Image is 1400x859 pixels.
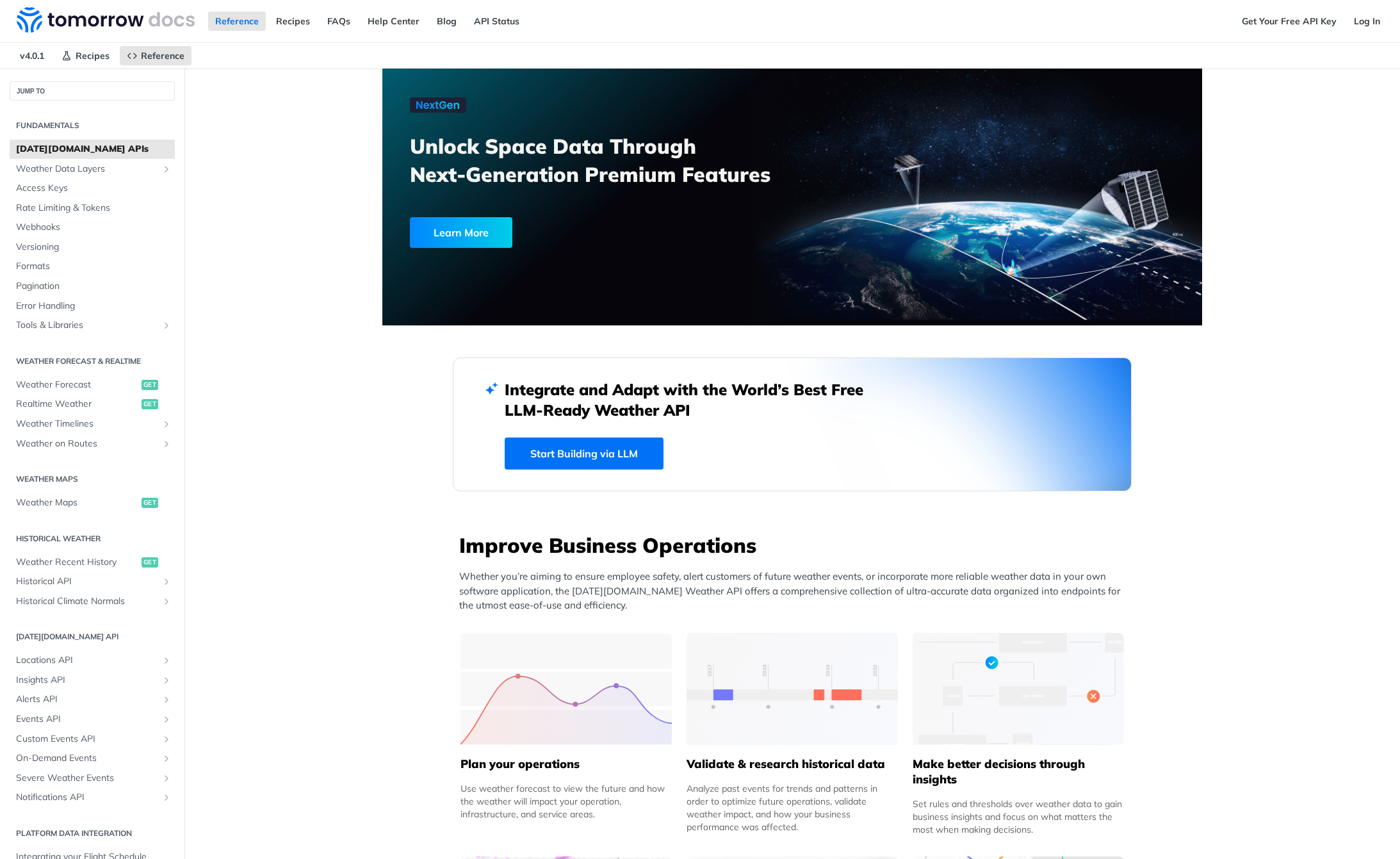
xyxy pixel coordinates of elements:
[16,791,158,804] span: Notifications API
[10,533,175,544] h2: Historical Weather
[10,218,175,237] a: Webhooks
[142,399,158,409] span: get
[10,572,175,591] a: Historical APIShow subpages for Historical API
[687,757,898,772] h5: Validate & research historical data
[687,782,898,833] div: Analyze past events for trends and patterns in order to optimize future operations, validate weat...
[161,773,172,783] button: Show subpages for Severe Weather Events
[459,531,1132,559] h3: Improve Business Operations
[460,757,672,772] h5: Plan your operations
[120,46,191,65] a: Reference
[16,575,158,588] span: Historical API
[10,493,175,512] a: Weather Mapsget
[10,651,175,670] a: Locations APIShow subpages for Locations API
[10,395,175,414] a: Realtime Weatherget
[10,179,175,198] a: Access Keys
[410,132,806,188] h3: Unlock Space Data Through Next-Generation Premium Features
[10,277,175,296] a: Pagination
[141,50,184,61] span: Reference
[467,12,526,31] a: API Status
[161,577,172,587] button: Show subpages for Historical API
[10,749,175,768] a: On-Demand EventsShow subpages for On-Demand Events
[16,300,172,313] span: Error Handling
[142,498,158,508] span: get
[10,375,175,395] a: Weather Forecastget
[913,798,1124,836] div: Set rules and thresholds over weather data to gain business insights and focus on what matters th...
[16,556,138,569] span: Weather Recent History
[10,297,175,316] a: Error Handling
[10,316,175,335] a: Tools & LibrariesShow subpages for Tools & Libraries
[10,671,175,690] a: Insights APIShow subpages for Insights API
[16,595,158,608] span: Historical Climate Normals
[54,46,117,65] a: Recipes
[16,752,158,765] span: On-Demand Events
[460,633,672,745] img: 39565e8-group-4962x.svg
[10,592,175,611] a: Historical Climate NormalsShow subpages for Historical Climate Normals
[17,7,195,33] img: Tomorrow.io Weather API Docs
[161,734,172,744] button: Show subpages for Custom Events API
[460,782,672,821] div: Use weather forecast to view the future and how the weather will impact your operation, infrastru...
[430,12,464,31] a: Blog
[10,710,175,729] a: Events APIShow subpages for Events API
[505,438,663,470] a: Start Building via LLM
[10,473,175,485] h2: Weather Maps
[10,730,175,749] a: Custom Events APIShow subpages for Custom Events API
[505,379,883,420] h2: Integrate and Adapt with the World’s Best Free LLM-Ready Weather API
[16,772,158,785] span: Severe Weather Events
[10,238,175,257] a: Versioning
[16,143,172,156] span: [DATE][DOMAIN_NAME] APIs
[142,380,158,390] span: get
[161,596,172,607] button: Show subpages for Historical Climate Normals
[16,693,158,706] span: Alerts API
[161,439,172,449] button: Show subpages for Weather on Routes
[320,12,357,31] a: FAQs
[16,202,172,215] span: Rate Limiting & Tokens
[10,160,175,179] a: Weather Data LayersShow subpages for Weather Data Layers
[10,140,175,159] a: [DATE][DOMAIN_NAME] APIs
[161,320,172,331] button: Show subpages for Tools & Libraries
[10,257,175,276] a: Formats
[16,379,138,391] span: Weather Forecast
[1347,12,1387,31] a: Log In
[161,675,172,685] button: Show subpages for Insights API
[16,319,158,332] span: Tools & Libraries
[10,356,175,367] h2: Weather Forecast & realtime
[10,199,175,218] a: Rate Limiting & Tokens
[13,46,51,65] span: v4.0.1
[16,713,158,726] span: Events API
[410,217,727,248] a: Learn More
[16,221,172,234] span: Webhooks
[16,496,138,509] span: Weather Maps
[16,438,158,450] span: Weather on Routes
[161,164,172,174] button: Show subpages for Weather Data Layers
[161,655,172,666] button: Show subpages for Locations API
[10,690,175,709] a: Alerts APIShow subpages for Alerts API
[161,694,172,705] button: Show subpages for Alerts API
[10,631,175,642] h2: [DATE][DOMAIN_NAME] API
[16,163,158,176] span: Weather Data Layers
[10,553,175,572] a: Weather Recent Historyget
[16,733,158,746] span: Custom Events API
[142,557,158,568] span: get
[161,792,172,803] button: Show subpages for Notifications API
[208,12,266,31] a: Reference
[410,97,466,113] img: NextGen
[10,120,175,131] h2: Fundamentals
[269,12,317,31] a: Recipes
[10,81,175,101] button: JUMP TO
[410,217,512,248] div: Learn More
[161,714,172,724] button: Show subpages for Events API
[16,674,158,687] span: Insights API
[913,633,1124,745] img: a22d113-group-496-32x.svg
[161,419,172,429] button: Show subpages for Weather Timelines
[76,50,110,61] span: Recipes
[10,414,175,434] a: Weather TimelinesShow subpages for Weather Timelines
[10,788,175,807] a: Notifications APIShow subpages for Notifications API
[16,418,158,430] span: Weather Timelines
[16,654,158,667] span: Locations API
[913,757,1124,787] h5: Make better decisions through insights
[687,633,898,745] img: 13d7ca0-group-496-2.svg
[16,182,172,195] span: Access Keys
[10,769,175,788] a: Severe Weather EventsShow subpages for Severe Weather Events
[1235,12,1344,31] a: Get Your Free API Key
[16,260,172,273] span: Formats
